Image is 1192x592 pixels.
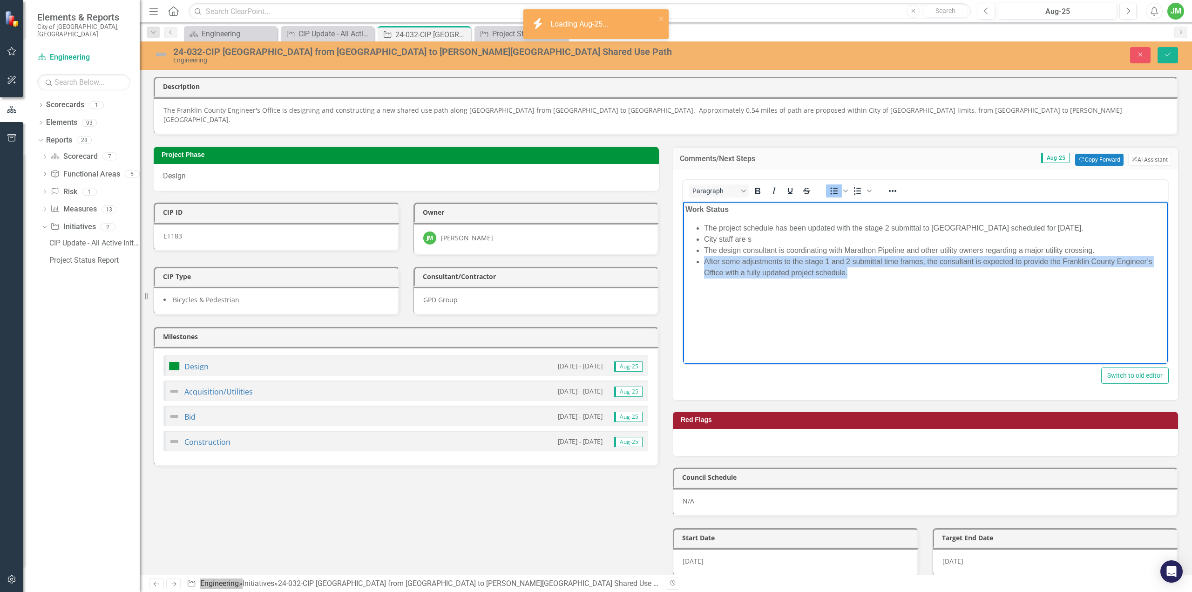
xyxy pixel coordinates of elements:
span: Paragraph [692,187,738,195]
img: Not Defined [154,47,169,62]
a: Initiatives [243,579,274,588]
p: The Franklin County Engineer's Office is designing and constructing a new shared use path along [... [163,106,1167,124]
a: Design [184,361,209,372]
small: [DATE] - [DATE] [558,361,603,370]
button: Switch to old editor [1101,367,1169,384]
div: 7 [102,153,117,161]
iframe: Rich Text Area [683,202,1168,364]
button: Aug-25 [998,3,1117,20]
a: Risk [50,187,77,197]
div: 28 [77,136,92,144]
button: AI Assistant [1128,154,1171,166]
span: Aug-25 [614,437,643,447]
button: Italic [766,184,782,197]
a: Engineering [186,28,275,40]
a: Project Status Report [47,253,140,268]
h3: Comments/Next Steps [680,155,860,163]
div: Engineering [202,28,275,40]
input: Search Below... [37,74,130,90]
span: Elements & Reports [37,12,130,23]
h3: Project Phase [162,151,654,158]
a: Scorecards [46,100,84,110]
button: Copy Forward [1075,154,1123,166]
small: [DATE] - [DATE] [558,387,603,395]
h3: CIP ID [163,209,393,216]
a: Acquisition/Utilities [184,387,253,397]
div: [PERSON_NAME] [441,233,493,243]
span: Design [163,171,186,180]
small: [DATE] - [DATE] [558,412,603,421]
p: N/A [683,497,1167,506]
span: [DATE] [683,557,704,565]
div: Project Status Report [49,256,140,265]
div: Loading Aug-25... [550,19,610,30]
a: Scorecard [50,151,97,162]
div: 24-032-CIP [GEOGRAPHIC_DATA] from [GEOGRAPHIC_DATA] to [PERSON_NAME][GEOGRAPHIC_DATA] Shared Use ... [278,579,669,588]
div: 2 [101,223,115,231]
img: ClearPoint Strategy [5,11,21,27]
span: [DATE] [942,557,963,565]
a: Construction [184,437,230,447]
a: Initiatives [50,222,95,232]
button: Reveal or hide additional toolbar items [885,184,901,197]
div: 93 [82,119,97,127]
h3: CIP Type [163,273,393,280]
div: 1 [89,101,104,109]
div: CIP Update - All Active Initiatives [49,239,140,247]
span: Aug-25 [1041,153,1070,163]
div: Numbered list [850,184,873,197]
h3: Council Schedule [682,474,1172,481]
button: JM [1167,3,1184,20]
button: close [658,13,665,24]
h3: Milestones [163,333,653,340]
div: Engineering [173,57,735,64]
span: Bicycles & Pedestrian [173,295,239,304]
img: Not Defined [169,411,180,422]
div: Bullet list [826,184,849,197]
div: 5 [125,170,140,178]
div: 24-032-CIP [GEOGRAPHIC_DATA] from [GEOGRAPHIC_DATA] to [PERSON_NAME][GEOGRAPHIC_DATA] Shared Use ... [173,47,735,57]
button: Block Paragraph [689,184,749,197]
a: Engineering [200,579,239,588]
button: Strikethrough [799,184,814,197]
a: CIP Update - All Active Initiatives [47,236,140,251]
div: CIP Update - All Active Initiatives [298,28,372,40]
a: Reports [46,135,72,146]
div: 13 [102,205,116,213]
button: Search [922,5,968,18]
h3: Owner [423,209,653,216]
div: 24-032-CIP [GEOGRAPHIC_DATA] from [GEOGRAPHIC_DATA] to [PERSON_NAME][GEOGRAPHIC_DATA] Shared Use ... [395,29,468,41]
button: Underline [782,184,798,197]
span: Aug-25 [614,361,643,372]
input: Search ClearPoint... [189,3,971,20]
div: » » [187,578,659,589]
small: City of [GEOGRAPHIC_DATA], [GEOGRAPHIC_DATA] [37,23,130,38]
div: JM [423,231,436,245]
h3: Consultant/Contractor [423,273,653,280]
img: On Target [169,361,180,372]
a: Project Status Report [477,28,565,40]
a: Engineering [37,52,130,63]
a: Functional Areas [50,169,120,180]
img: Not Defined [169,436,180,447]
div: 1 [82,188,97,196]
span: ET183 [163,231,182,240]
a: Elements [46,117,77,128]
h3: Description [163,83,1172,90]
div: Project Status Report [492,28,565,40]
div: Open Intercom Messenger [1160,560,1183,583]
a: Bid [184,412,196,422]
span: Aug-25 [614,412,643,422]
h3: Red Flags [681,416,1173,423]
a: CIP Update - All Active Initiatives [283,28,372,40]
div: Aug-25 [1001,6,1114,17]
button: Bold [750,184,765,197]
h3: Target End Date [942,534,1172,541]
img: Not Defined [169,386,180,397]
